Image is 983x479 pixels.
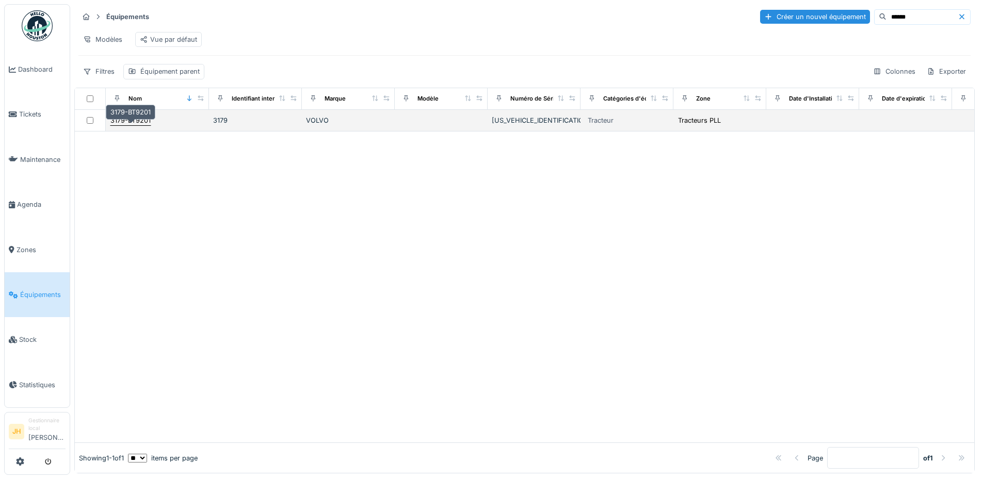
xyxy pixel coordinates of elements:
[510,94,558,103] div: Numéro de Série
[19,335,66,344] span: Stock
[5,317,70,362] a: Stock
[789,94,840,103] div: Date d'Installation
[232,94,282,103] div: Identifiant interne
[140,67,200,76] div: Équipement parent
[102,12,153,22] strong: Équipements
[5,272,70,317] a: Équipements
[5,47,70,92] a: Dashboard
[78,64,119,79] div: Filtres
[19,109,66,119] span: Tickets
[808,453,823,463] div: Page
[588,115,614,125] div: Tracteur
[28,417,66,447] li: [PERSON_NAME]
[18,64,66,74] span: Dashboard
[678,115,721,125] div: Tracteurs PLL
[492,115,576,125] div: [US_VEHICLE_IDENTIFICATION_NUMBER]
[868,64,920,79] div: Colonnes
[5,227,70,272] a: Zones
[140,35,197,44] div: Vue par défaut
[79,453,124,463] div: Showing 1 - 1 of 1
[5,92,70,137] a: Tickets
[17,245,66,255] span: Zones
[325,94,346,103] div: Marque
[417,94,439,103] div: Modèle
[9,424,24,439] li: JH
[128,94,142,103] div: Nom
[19,380,66,390] span: Statistiques
[20,290,66,300] span: Équipements
[603,94,675,103] div: Catégories d'équipement
[9,417,66,449] a: JH Gestionnaire local[PERSON_NAME]
[128,453,198,463] div: items per page
[17,200,66,209] span: Agenda
[306,115,391,125] div: VOLVO
[110,115,151,125] div: 3179-BT9201
[882,94,930,103] div: Date d'expiration
[696,94,711,103] div: Zone
[5,182,70,227] a: Agenda
[760,10,870,24] div: Créer un nouvel équipement
[5,362,70,407] a: Statistiques
[22,10,53,41] img: Badge_color-CXgf-gQk.svg
[106,105,155,120] div: 3179-BT9201
[78,32,127,47] div: Modèles
[20,155,66,164] span: Maintenance
[923,453,933,463] strong: of 1
[213,115,298,125] div: 3179
[28,417,66,433] div: Gestionnaire local
[922,64,971,79] div: Exporter
[5,137,70,182] a: Maintenance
